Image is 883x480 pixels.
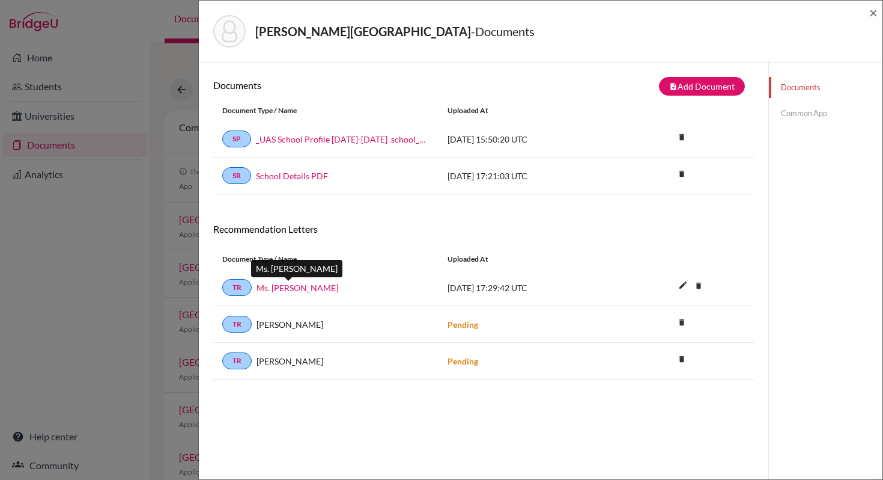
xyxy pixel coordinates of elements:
[869,5,878,20] button: Close
[438,254,619,265] div: Uploaded at
[690,278,708,295] a: delete
[256,133,429,146] a: _UAS School Profile [DATE]-[DATE] .school_wide
[669,82,678,91] i: note_add
[256,170,328,182] a: School Details PDF
[256,355,323,368] span: [PERSON_NAME]
[213,79,484,91] h6: Documents
[222,279,252,296] a: TR
[673,313,691,331] i: delete
[438,170,619,182] div: [DATE] 17:21:03 UTC
[255,24,471,38] strong: [PERSON_NAME][GEOGRAPHIC_DATA]
[673,275,693,295] i: edit
[673,130,691,146] a: delete
[213,254,438,265] div: Document Type / Name
[673,277,693,295] button: edit
[769,103,882,124] a: Common App
[448,356,478,366] strong: Pending
[690,277,708,295] i: delete
[213,223,754,235] h6: Recommendation Letters
[256,318,323,331] span: [PERSON_NAME]
[448,319,478,330] strong: Pending
[222,131,251,147] a: SP
[438,105,619,116] div: Uploaded at
[869,4,878,21] span: ×
[673,165,691,183] i: delete
[673,167,691,183] a: delete
[673,128,691,146] i: delete
[471,24,535,38] span: - Documents
[256,282,338,294] a: Ms. [PERSON_NAME]
[673,350,691,368] i: delete
[222,316,252,333] a: TR
[213,105,438,116] div: Document Type / Name
[769,77,882,98] a: Documents
[222,167,251,184] a: SR
[673,315,691,331] a: delete
[673,352,691,368] a: delete
[251,260,342,277] div: Ms. [PERSON_NAME]
[222,352,252,369] a: TR
[448,283,527,293] span: [DATE] 17:29:42 UTC
[438,133,619,146] div: [DATE] 15:50:20 UTC
[659,77,745,96] button: note_addAdd Document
